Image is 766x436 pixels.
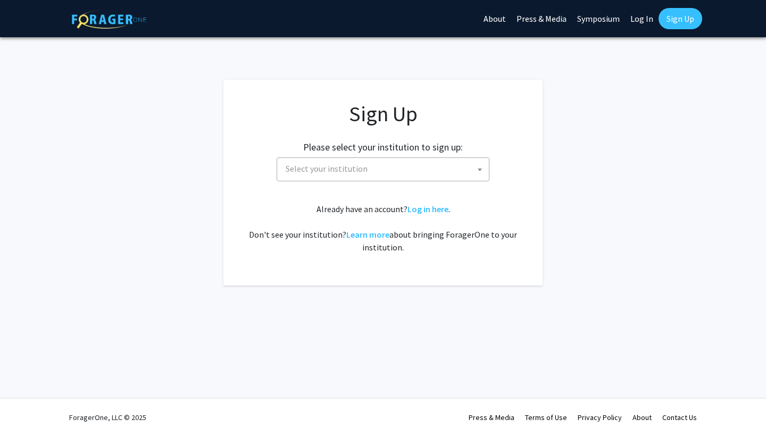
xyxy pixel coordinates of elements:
[72,10,146,29] img: ForagerOne Logo
[303,141,463,153] h2: Please select your institution to sign up:
[659,8,702,29] a: Sign Up
[286,163,368,174] span: Select your institution
[407,204,448,214] a: Log in here
[662,413,697,422] a: Contact Us
[245,203,521,254] div: Already have an account? . Don't see your institution? about bringing ForagerOne to your institut...
[245,101,521,127] h1: Sign Up
[578,413,622,422] a: Privacy Policy
[69,399,146,436] div: ForagerOne, LLC © 2025
[346,229,389,240] a: Learn more about bringing ForagerOne to your institution
[632,413,652,422] a: About
[469,413,514,422] a: Press & Media
[525,413,567,422] a: Terms of Use
[281,158,489,180] span: Select your institution
[277,157,489,181] span: Select your institution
